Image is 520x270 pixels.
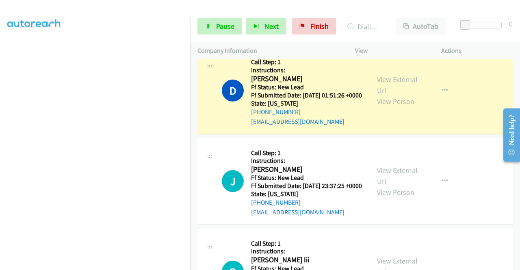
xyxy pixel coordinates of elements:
[222,170,244,192] div: The call is yet to be attempted
[246,18,286,35] button: Next
[251,255,362,265] h2: [PERSON_NAME] Iii
[292,18,336,35] a: Finish
[264,22,279,31] span: Next
[251,240,362,248] h5: Call Step: 1
[377,75,418,95] a: View External Url
[251,157,362,165] h5: Instructions:
[197,18,242,35] a: Pause
[251,58,362,66] h5: Call Step: 1
[441,46,513,56] p: Actions
[377,97,414,106] a: View Person
[251,91,362,99] h5: Ff Submitted Date: [DATE] 01:51:26 +0000
[251,83,362,91] h5: Ff Status: New Lead
[251,108,301,116] a: [PHONE_NUMBER]
[251,99,362,108] h5: State: [US_STATE]
[251,174,362,182] h5: Ff Status: New Lead
[251,66,362,74] h5: Instructions:
[251,74,362,84] h2: [PERSON_NAME]
[396,18,446,35] button: AutoTab
[355,46,427,56] p: View
[222,80,244,102] h1: D
[509,18,513,29] div: 0
[251,199,301,206] a: [PHONE_NUMBER]
[251,182,362,190] h5: Ff Submitted Date: [DATE] 23:37:25 +0000
[497,103,520,167] iframe: Resource Center
[251,247,362,255] h5: Instructions:
[377,188,414,197] a: View Person
[251,165,362,174] h2: [PERSON_NAME]
[197,46,340,56] p: Company Information
[251,118,344,125] a: [EMAIL_ADDRESS][DOMAIN_NAME]
[310,22,329,31] span: Finish
[251,208,344,216] a: [EMAIL_ADDRESS][DOMAIN_NAME]
[251,190,362,198] h5: State: [US_STATE]
[222,170,244,192] h1: J
[377,166,418,186] a: View External Url
[216,22,234,31] span: Pause
[251,149,362,157] h5: Call Step: 1
[347,21,381,32] p: Dialing [PERSON_NAME]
